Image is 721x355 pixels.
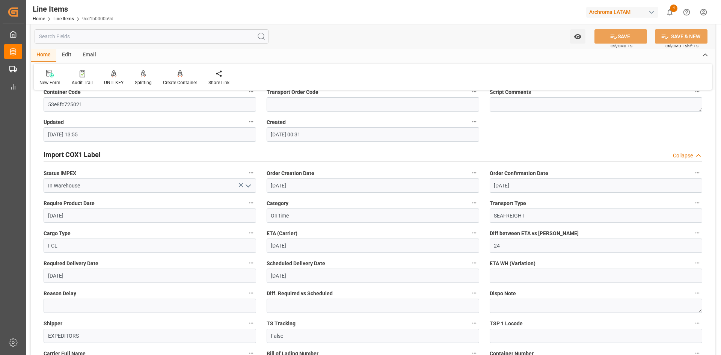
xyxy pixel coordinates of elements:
div: Share Link [208,79,229,86]
input: DD.MM.YYYY [44,269,256,283]
input: DD.MM.YYYY [267,178,479,193]
button: Shipper [246,318,256,328]
input: Search Fields [35,29,268,44]
span: Dispo Note [490,290,516,298]
button: Require Product Date [246,198,256,208]
div: Archroma LATAM [586,7,658,18]
span: Scheduled Delivery Date [267,260,325,267]
button: Updated [246,117,256,127]
h2: Import COX1 Label [44,150,101,160]
input: DD.MM.YYYY HH:MM [44,127,256,142]
span: Ctrl/CMD + Shift + S [665,43,698,49]
button: Order Confirmation Date [692,168,702,178]
span: Shipper [44,320,62,328]
input: DD.MM.YYYY HH:MM [267,127,479,142]
span: Created [267,118,286,126]
span: Script Comments [490,88,531,96]
span: Ctrl/CMD + S [611,43,632,49]
div: Create Container [163,79,197,86]
button: Transport Order Code [469,87,479,97]
span: Transport Type [490,199,526,207]
button: TSP 1 Locode [692,318,702,328]
span: Updated [44,118,64,126]
button: SAVE [594,29,647,44]
div: Audit Trail [72,79,93,86]
button: Reason Delay [246,288,256,298]
span: ETA WH (Variation) [490,260,535,267]
span: TS Tracking [267,320,296,328]
span: Reason Delay [44,290,76,298]
span: Required Delivery Date [44,260,98,267]
button: Created [469,117,479,127]
button: Help Center [678,4,695,21]
span: Cargo Type [44,230,71,237]
div: Line Items [33,3,113,15]
button: Dispo Note [692,288,702,298]
button: Transport Type [692,198,702,208]
input: DD.MM.YYYY [267,269,479,283]
button: Scheduled Delivery Date [469,258,479,268]
a: Home [33,16,45,21]
button: Cargo Type [246,228,256,238]
span: Category [267,199,288,207]
span: Transport Order Code [267,88,318,96]
span: Diff. Required vs Scheduled [267,290,333,298]
span: Diff between ETA vs [PERSON_NAME] [490,230,579,237]
button: ETA WH (Variation) [692,258,702,268]
button: ETA (Carrier) [469,228,479,238]
button: TS Tracking [469,318,479,328]
button: Archroma LATAM [586,5,661,19]
button: Script Comments [692,87,702,97]
span: Container Code [44,88,81,96]
div: UNIT KEY [104,79,124,86]
button: Container Code [246,87,256,97]
button: Status IMPEX [246,168,256,178]
span: Order Confirmation Date [490,169,548,177]
button: open menu [242,180,253,192]
button: Diff. Required vs Scheduled [469,288,479,298]
div: New Form [39,79,60,86]
button: open menu [570,29,585,44]
div: Home [31,49,56,62]
input: DD.MM.YYYY [44,208,256,223]
button: show 4 new notifications [661,4,678,21]
input: Type to search/select [44,178,256,193]
button: Required Delivery Date [246,258,256,268]
button: SAVE & NEW [655,29,707,44]
div: Edit [56,49,77,62]
span: TSP 1 Locode [490,320,523,328]
span: Require Product Date [44,199,95,207]
input: DD.MM.YYYY [267,239,479,253]
span: ETA (Carrier) [267,230,297,237]
input: DD.MM.YYYY [490,178,702,193]
a: Line Items [53,16,74,21]
button: Category [469,198,479,208]
button: Order Creation Date [469,168,479,178]
div: Collapse [673,152,693,160]
div: Splitting [135,79,152,86]
span: Order Creation Date [267,169,314,177]
span: Status IMPEX [44,169,76,177]
button: Diff between ETA vs [PERSON_NAME] [692,228,702,238]
span: 4 [670,5,677,12]
div: Email [77,49,102,62]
